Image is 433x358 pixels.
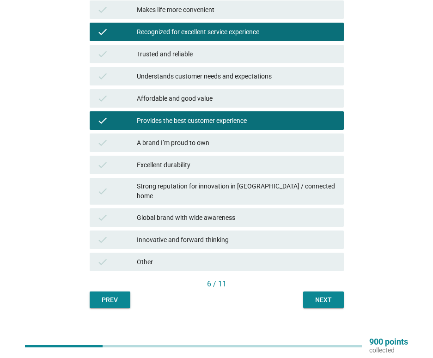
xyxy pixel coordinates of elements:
[369,338,408,346] p: 900 points
[137,93,336,104] div: Affordable and good value
[137,256,336,267] div: Other
[137,4,336,15] div: Makes life more convenient
[97,182,108,201] i: check
[137,71,336,82] div: Understands customer needs and expectations
[97,93,108,104] i: check
[369,346,408,354] p: collected
[97,4,108,15] i: check
[97,137,108,148] i: check
[137,212,336,223] div: Global brand with wide awareness
[303,291,344,308] button: Next
[97,212,108,223] i: check
[137,159,336,170] div: Excellent durability
[137,234,336,245] div: Innovative and forward-thinking
[311,295,336,305] div: Next
[90,291,130,308] button: Prev
[97,26,108,37] i: check
[97,71,108,82] i: check
[97,295,123,305] div: Prev
[97,256,108,267] i: check
[97,49,108,60] i: check
[137,137,336,148] div: A brand I’m proud to own
[137,182,336,201] div: Strong reputation for innovation in [GEOGRAPHIC_DATA] / connected home
[137,49,336,60] div: Trusted and reliable
[137,26,336,37] div: Recognized for excellent service experience
[97,234,108,245] i: check
[137,115,336,126] div: Provides the best customer experience
[97,159,108,170] i: check
[90,279,344,290] div: 6 / 11
[97,115,108,126] i: check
